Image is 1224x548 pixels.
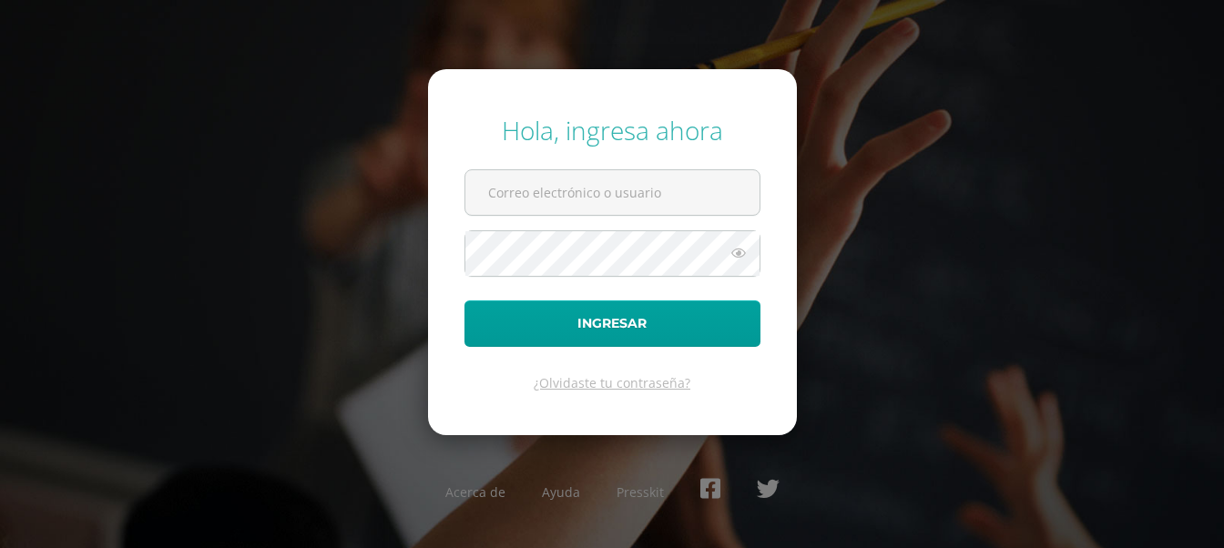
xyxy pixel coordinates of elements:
[464,300,760,347] button: Ingresar
[542,483,580,501] a: Ayuda
[465,170,760,215] input: Correo electrónico o usuario
[534,374,690,391] a: ¿Olvidaste tu contraseña?
[445,483,505,501] a: Acerca de
[617,483,664,501] a: Presskit
[464,113,760,147] div: Hola, ingresa ahora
